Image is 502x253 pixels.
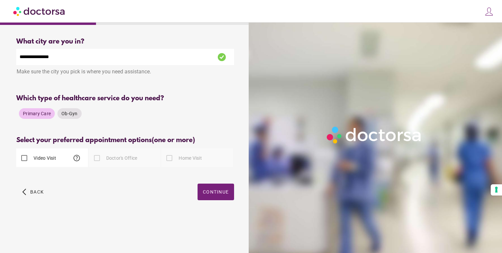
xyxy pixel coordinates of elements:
[203,189,229,195] span: Continue
[23,111,51,116] span: Primary Care
[20,184,46,200] button: arrow_back_ios Back
[105,155,137,161] label: Doctor's Office
[16,95,234,102] div: Which type of healthcare service do you need?
[484,7,494,16] img: icons8-customer-100.png
[491,184,502,196] button: Your consent preferences for tracking technologies
[198,184,234,200] button: Continue
[61,111,78,116] span: Ob-Gyn
[32,155,56,161] label: Video Visit
[30,189,44,195] span: Back
[16,65,234,80] div: Make sure the city you pick is where you need assistance.
[13,4,66,19] img: Doctorsa.com
[324,124,424,146] img: Logo-Doctorsa-trans-White-partial-flat.png
[152,136,195,144] span: (one or more)
[177,155,202,161] label: Home Visit
[16,136,234,144] div: Select your preferred appointment options
[16,38,234,45] div: What city are you in?
[73,154,81,162] span: help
